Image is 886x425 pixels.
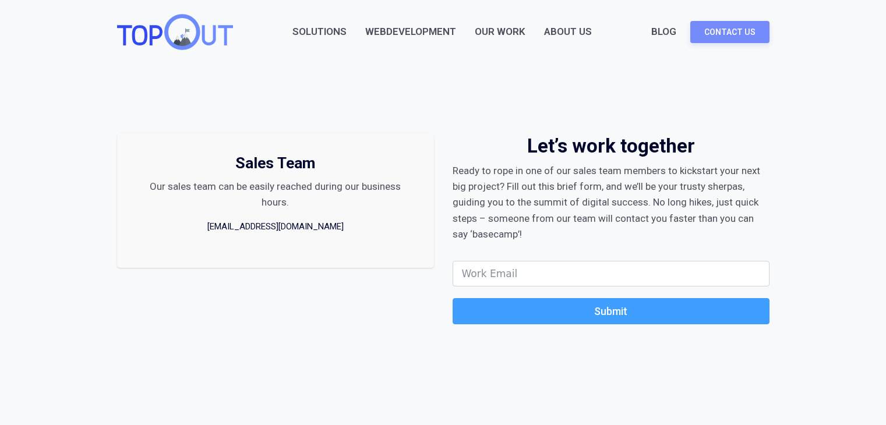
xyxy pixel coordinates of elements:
[292,24,347,40] a: Solutions
[453,261,769,286] input: email
[651,24,676,40] a: Blog
[690,21,769,43] a: Contact Us
[453,298,769,324] button: Submit
[136,179,415,210] div: Our sales team can be easily reached during our business hours.
[527,134,695,158] h4: Let’s work together
[206,219,345,234] a: [EMAIL_ADDRESS][DOMAIN_NAME]
[453,163,769,242] div: Ready to rope in one of our sales team members to kickstart your next big project? Fill out this ...
[235,153,315,174] h5: Sales Team
[544,24,592,40] div: About Us
[365,24,456,40] a: WebDevelopment
[365,24,386,40] ifsotrigger: Web
[475,24,525,40] a: Our Work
